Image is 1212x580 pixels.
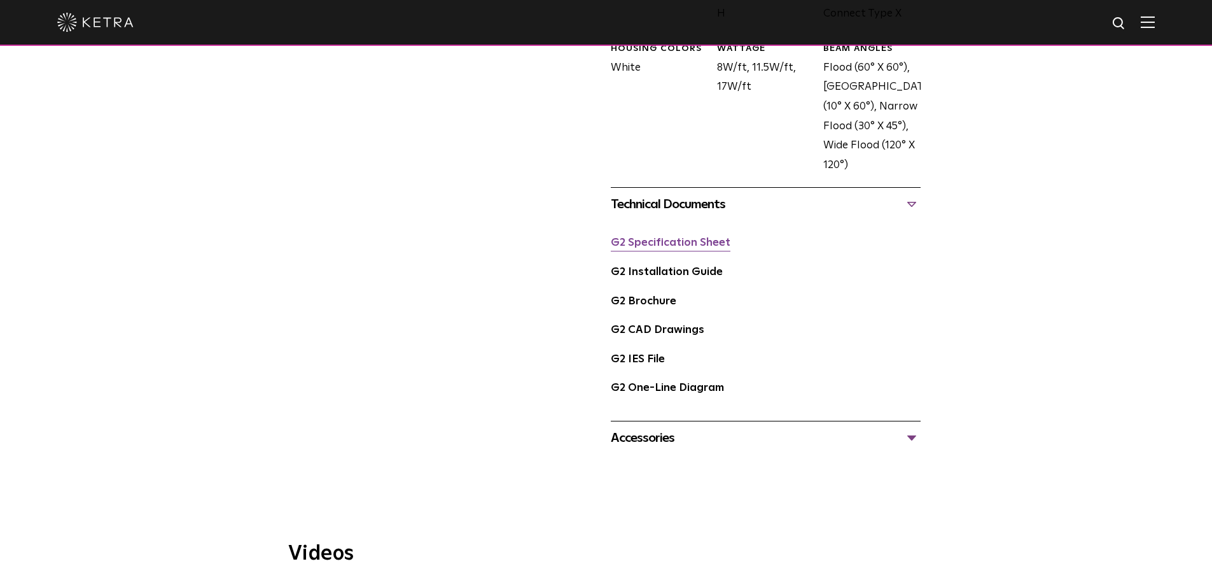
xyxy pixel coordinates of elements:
[1111,16,1127,32] img: search icon
[611,428,921,448] div: Accessories
[611,237,730,248] a: G2 Specification Sheet
[288,544,924,564] h3: Videos
[814,43,920,175] div: Flood (60° X 60°), [GEOGRAPHIC_DATA] (10° X 60°), Narrow Flood (30° X 45°), Wide Flood (120° X 120°)
[601,43,707,175] div: White
[611,267,723,278] a: G2 Installation Guide
[611,325,704,336] a: G2 CAD Drawings
[611,383,724,393] a: G2 One-Line Diagram
[717,43,814,55] div: WATTAGE
[57,13,134,32] img: ketra-logo-2019-white
[823,43,920,55] div: BEAM ANGLES
[707,43,814,175] div: 8W/ft, 11.5W/ft, 17W/ft
[611,194,921,215] div: Technical Documents
[611,296,676,307] a: G2 Brochure
[1141,16,1155,28] img: Hamburger%20Nav.svg
[611,43,707,55] div: HOUSING COLORS
[611,354,665,365] a: G2 IES File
